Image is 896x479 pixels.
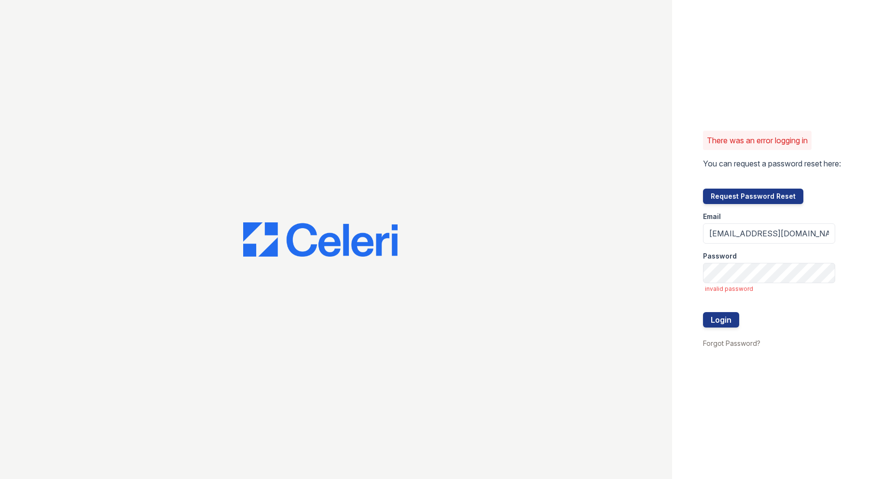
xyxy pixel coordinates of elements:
[707,135,808,146] p: There was an error logging in
[703,312,739,328] button: Login
[705,285,835,293] span: invalid password
[703,339,760,347] a: Forgot Password?
[703,158,841,169] p: You can request a password reset here:
[703,251,737,261] label: Password
[703,189,803,204] button: Request Password Reset
[243,222,398,257] img: CE_Logo_Blue-a8612792a0a2168367f1c8372b55b34899dd931a85d93a1a3d3e32e68fde9ad4.png
[703,212,721,221] label: Email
